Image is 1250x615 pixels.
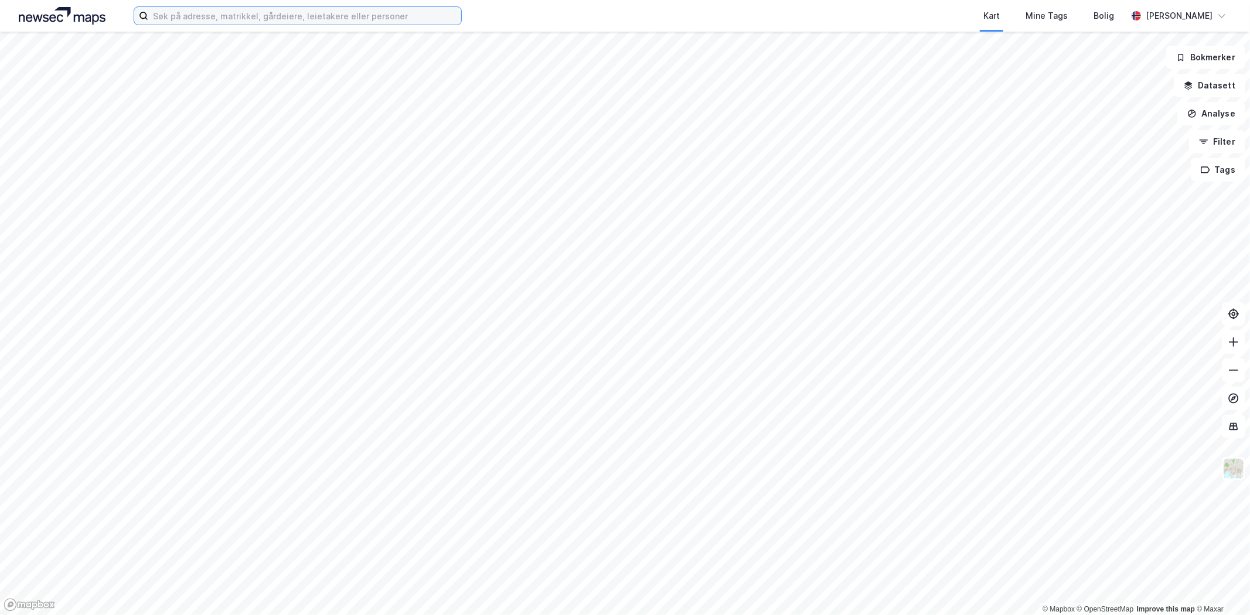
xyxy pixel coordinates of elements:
a: OpenStreetMap [1077,605,1134,613]
button: Tags [1191,158,1245,182]
div: Mine Tags [1026,9,1068,23]
input: Søk på adresse, matrikkel, gårdeiere, leietakere eller personer [148,7,461,25]
img: Z [1222,457,1245,480]
button: Bokmerker [1166,46,1245,69]
a: Mapbox [1043,605,1075,613]
div: Bolig [1094,9,1114,23]
iframe: Chat Widget [1191,559,1250,615]
button: Analyse [1177,102,1245,125]
div: [PERSON_NAME] [1146,9,1212,23]
img: logo.a4113a55bc3d86da70a041830d287a7e.svg [19,7,105,25]
div: Kontrollprogram for chat [1191,559,1250,615]
a: Mapbox homepage [4,598,55,611]
button: Datasett [1174,74,1245,97]
button: Filter [1189,130,1245,153]
a: Improve this map [1137,605,1195,613]
div: Kart [983,9,1000,23]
